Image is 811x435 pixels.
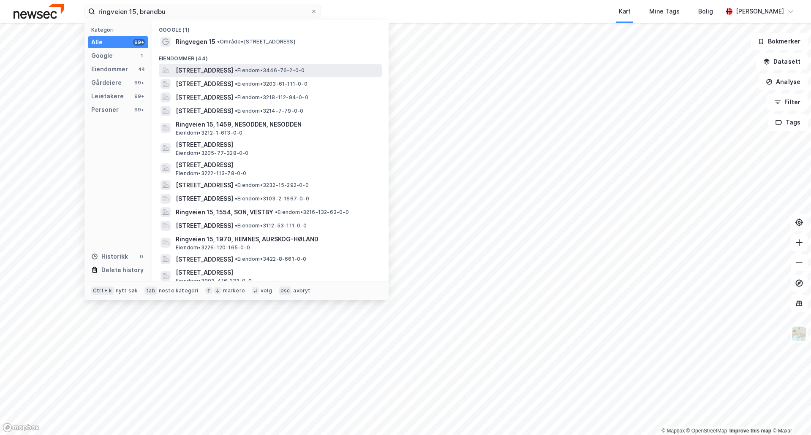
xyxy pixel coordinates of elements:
span: Eiendom • 3903-416-133-0-0 [176,278,252,284]
div: [PERSON_NAME] [736,6,784,16]
span: Eiendom • 3214-7-79-0-0 [235,108,303,114]
span: Eiendom • 3103-2-1667-0-0 [235,195,309,202]
a: Mapbox [661,428,685,434]
span: • [235,182,237,188]
span: [STREET_ADDRESS] [176,106,233,116]
div: 0 [138,253,145,260]
button: Datasett [756,53,808,70]
div: 99+ [133,79,145,86]
div: Historikk [91,251,128,262]
div: Eiendommer (44) [152,49,389,64]
div: Ctrl + k [91,286,114,295]
span: Eiendom • 3222-113-78-0-0 [176,170,247,177]
input: Søk på adresse, matrikkel, gårdeiere, leietakere eller personer [95,5,310,18]
button: Tags [768,114,808,131]
a: Mapbox homepage [3,423,40,432]
span: [STREET_ADDRESS] [176,180,233,190]
span: Eiendom • 3226-120-165-0-0 [176,244,250,251]
span: Eiendom • 3112-53-111-0-0 [235,222,307,229]
div: velg [261,287,272,294]
div: 1 [138,52,145,59]
div: Google [91,51,113,61]
div: Mine Tags [649,6,680,16]
div: neste kategori [159,287,199,294]
div: tab [144,286,157,295]
div: 99+ [133,39,145,46]
span: [STREET_ADDRESS] [176,221,233,231]
iframe: Chat Widget [769,394,811,435]
div: Kart [619,6,631,16]
button: Filter [767,94,808,111]
img: newsec-logo.f6e21ccffca1b3a03d2d.png [14,4,64,19]
span: • [235,94,237,100]
span: [STREET_ADDRESS] [176,267,378,278]
span: • [235,256,237,262]
span: [STREET_ADDRESS] [176,160,378,170]
div: 44 [138,66,145,73]
span: Ringveien 15, 1554, SON, VESTBY [176,207,273,217]
div: Gårdeiere [91,78,122,88]
div: Google (1) [152,20,389,35]
div: Personer [91,105,119,115]
div: markere [223,287,245,294]
span: • [235,67,237,73]
button: Analyse [759,73,808,90]
div: Kontrollprogram for chat [769,394,811,435]
span: Eiendom • 3232-15-292-0-0 [235,182,309,189]
div: avbryt [293,287,310,294]
div: esc [279,286,292,295]
span: Eiendom • 3216-132-63-0-0 [275,209,349,216]
span: • [217,38,220,45]
span: Eiendom • 3203-61-111-0-0 [235,81,308,87]
div: Leietakere [91,91,124,101]
span: • [235,222,237,229]
span: [STREET_ADDRESS] [176,194,233,204]
span: [STREET_ADDRESS] [176,65,233,76]
img: Z [791,326,807,342]
a: Improve this map [729,428,771,434]
span: Eiendom • 3218-112-94-0-0 [235,94,308,101]
div: 99+ [133,106,145,113]
span: • [275,209,278,215]
div: nytt søk [116,287,138,294]
div: Kategori [91,27,148,33]
div: Bolig [698,6,713,16]
div: Delete history [101,265,144,275]
span: Ringveien 15, 1459, NESODDEN, NESODDEN [176,119,378,130]
span: Eiendom • 3212-1-613-0-0 [176,130,242,136]
button: Bokmerker [751,33,808,50]
div: Eiendommer [91,64,128,74]
a: OpenStreetMap [686,428,727,434]
div: Alle [91,37,103,47]
span: Område • [STREET_ADDRESS] [217,38,295,45]
span: Eiendom • 3205-77-328-0-0 [176,150,249,157]
span: Ringvegen 15 [176,37,215,47]
span: • [235,81,237,87]
div: 99+ [133,93,145,100]
span: Ringveien 15, 1970, HEMNES, AURSKOG-HØLAND [176,234,378,244]
span: • [235,108,237,114]
span: [STREET_ADDRESS] [176,79,233,89]
span: [STREET_ADDRESS] [176,254,233,265]
span: [STREET_ADDRESS] [176,140,378,150]
span: Eiendom • 3422-8-661-0-0 [235,256,307,262]
span: [STREET_ADDRESS] [176,92,233,103]
span: Eiendom • 3446-76-2-0-0 [235,67,305,74]
span: • [235,195,237,202]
